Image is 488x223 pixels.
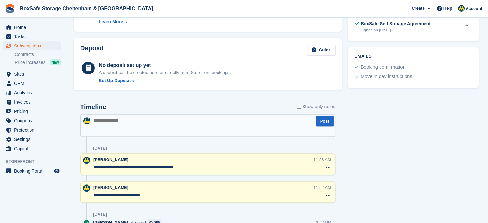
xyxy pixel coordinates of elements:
[5,4,15,13] img: stora-icon-8386f47178a22dfd0bd8f6a31ec36ba5ce8667c1dd55bd0f319d3a0aa187defe.svg
[83,157,90,164] img: Kim Virabi
[99,77,131,84] div: Set Up Deposit
[14,135,53,144] span: Settings
[99,19,123,25] div: Learn More
[355,54,472,59] h2: Emails
[14,107,53,116] span: Pricing
[3,70,61,79] a: menu
[3,98,61,107] a: menu
[14,41,53,50] span: Subscriptions
[14,125,53,134] span: Protection
[53,167,61,175] a: Preview store
[15,51,61,57] a: Contracts
[6,159,64,165] span: Storefront
[3,125,61,134] a: menu
[80,45,104,55] h2: Deposit
[3,79,61,88] a: menu
[99,69,231,76] p: A deposit can be created here or directly from Storefront bookings.
[99,19,185,25] a: Learn More
[99,77,231,84] a: Set Up Deposit
[3,88,61,97] a: menu
[466,5,482,12] span: Account
[93,185,128,190] span: [PERSON_NAME]
[93,146,107,151] div: [DATE]
[443,5,452,12] span: Help
[99,62,231,69] div: No deposit set up yet
[14,70,53,79] span: Sites
[458,5,465,12] img: Kim Virabi
[14,144,53,153] span: Capital
[3,41,61,50] a: menu
[14,79,53,88] span: CRM
[307,45,335,55] a: Guide
[316,116,334,126] button: Post
[50,59,61,65] div: NEW
[93,212,107,217] div: [DATE]
[361,27,431,33] div: Signed on [DATE]
[3,23,61,32] a: menu
[93,157,128,162] span: [PERSON_NAME]
[15,59,61,66] a: Price increases NEW
[15,59,46,65] span: Price increases
[83,117,90,124] img: Kim Virabi
[3,116,61,125] a: menu
[361,21,431,27] div: BoxSafe Self Storage Agreement
[3,32,61,41] a: menu
[83,184,90,192] img: Kim Virabi
[3,144,61,153] a: menu
[14,32,53,41] span: Tasks
[361,73,412,81] div: Move in day instructions
[3,135,61,144] a: menu
[3,107,61,116] a: menu
[313,157,331,163] div: 11:53 AM
[3,167,61,176] a: menu
[412,5,424,12] span: Create
[14,167,53,176] span: Booking Portal
[297,103,301,110] input: Show only notes
[14,116,53,125] span: Coupons
[14,23,53,32] span: Home
[80,103,106,111] h2: Timeline
[17,3,156,14] a: BoxSafe Storage Cheltenham & [GEOGRAPHIC_DATA]
[297,103,335,110] label: Show only notes
[313,184,331,191] div: 11:52 AM
[361,64,406,71] div: Booking confirmation
[14,88,53,97] span: Analytics
[14,98,53,107] span: Invoices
